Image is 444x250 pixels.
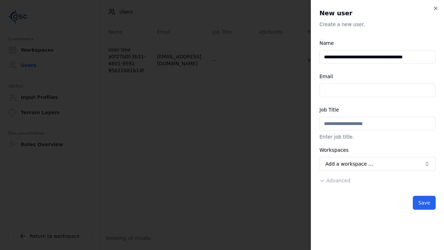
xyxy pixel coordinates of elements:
h2: New user [319,8,436,18]
span: Add a workspace … [325,160,373,167]
button: Advanced [319,177,350,184]
label: Name [319,40,334,46]
span: Advanced [326,178,350,183]
button: Save [413,196,436,210]
label: Workspaces [319,147,349,153]
label: Email [319,74,333,79]
p: Enter job title. [319,133,436,140]
p: Create a new user. [319,21,436,28]
label: Job Title [319,107,339,112]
